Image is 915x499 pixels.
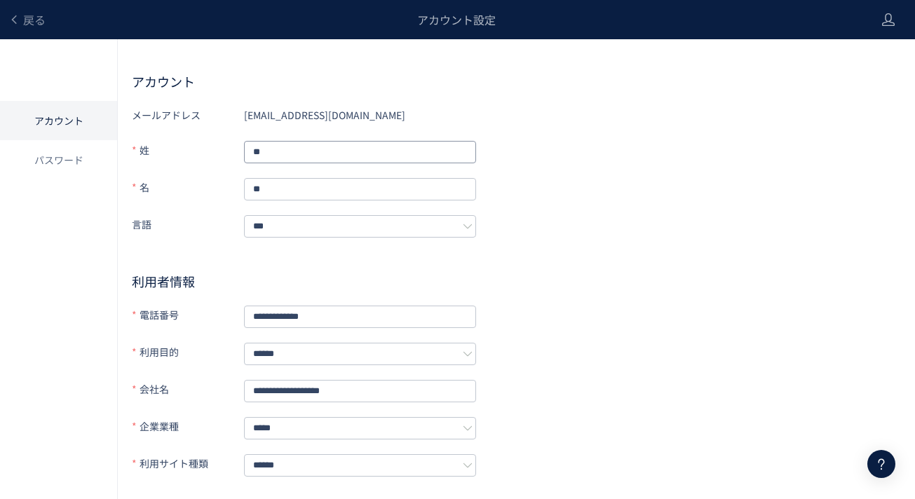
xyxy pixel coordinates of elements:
[132,415,244,439] label: 企業業種
[132,452,244,477] label: 利用サイト種類
[132,378,244,402] label: 会社名
[132,139,244,163] label: 姓
[132,176,244,200] label: 名
[244,104,476,126] div: [EMAIL_ADDRESS][DOMAIN_NAME]
[132,303,244,328] label: 電話番号
[132,341,244,365] label: 利用目的
[132,104,244,126] label: メールアドレス
[23,11,46,28] span: 戻る
[132,273,476,289] h2: 利用者情報
[132,73,901,90] h2: アカウント
[132,213,244,238] label: 言語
